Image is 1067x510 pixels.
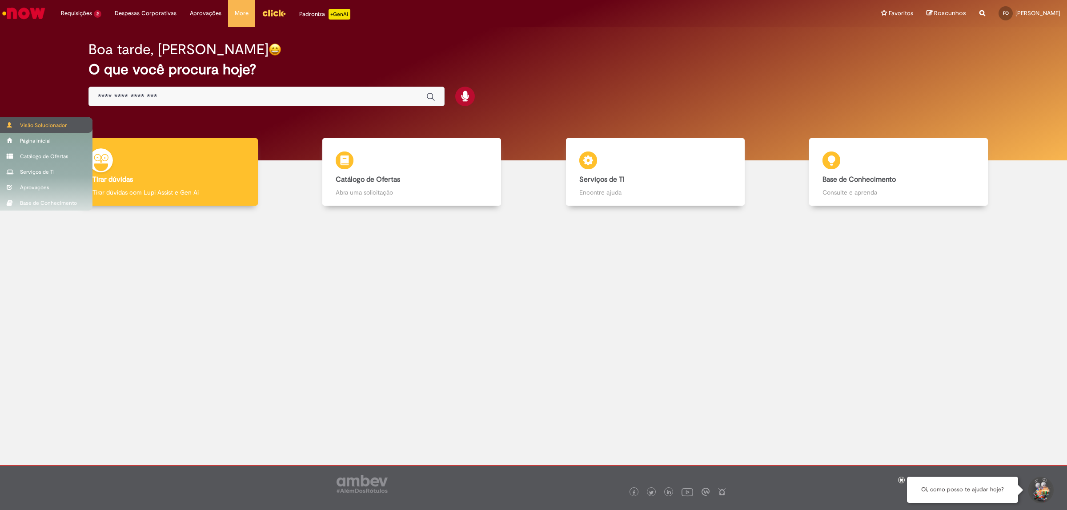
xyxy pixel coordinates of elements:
[337,475,388,493] img: logo_footer_ambev_rotulo_gray.png
[579,188,731,197] p: Encontre ajuda
[235,9,249,18] span: More
[1027,477,1054,503] button: Iniciar Conversa de Suporte
[329,9,350,20] p: +GenAi
[533,138,777,206] a: Serviços de TI Encontre ajuda
[115,9,176,18] span: Despesas Corporativas
[777,138,1021,206] a: Base de Conhecimento Consulte e aprenda
[579,175,625,184] b: Serviços de TI
[927,9,966,18] a: Rascunhos
[290,138,534,206] a: Catálogo de Ofertas Abra uma solicitação
[94,10,101,18] span: 2
[718,488,726,496] img: logo_footer_naosei.png
[1015,9,1060,17] span: [PERSON_NAME]
[299,9,350,20] div: Padroniza
[822,175,896,184] b: Base de Conhecimento
[649,490,654,495] img: logo_footer_twitter.png
[47,138,290,206] a: Tirar dúvidas Tirar dúvidas com Lupi Assist e Gen Ai
[822,188,975,197] p: Consulte e aprenda
[336,175,400,184] b: Catálogo de Ofertas
[889,9,913,18] span: Favoritos
[190,9,221,18] span: Aprovações
[92,188,245,197] p: Tirar dúvidas com Lupi Assist e Gen Ai
[88,62,979,77] h2: O que você procura hoje?
[1003,10,1009,16] span: FO
[336,188,488,197] p: Abra uma solicitação
[88,42,269,57] h2: Boa tarde, [PERSON_NAME]
[61,9,92,18] span: Requisições
[702,488,710,496] img: logo_footer_workplace.png
[907,477,1018,503] div: Oi, como posso te ajudar hoje?
[682,486,693,498] img: logo_footer_youtube.png
[934,9,966,17] span: Rascunhos
[269,43,281,56] img: happy-face.png
[667,490,671,495] img: logo_footer_linkedin.png
[632,490,636,495] img: logo_footer_facebook.png
[262,6,286,20] img: click_logo_yellow_360x200.png
[92,175,133,184] b: Tirar dúvidas
[1,4,47,22] img: ServiceNow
